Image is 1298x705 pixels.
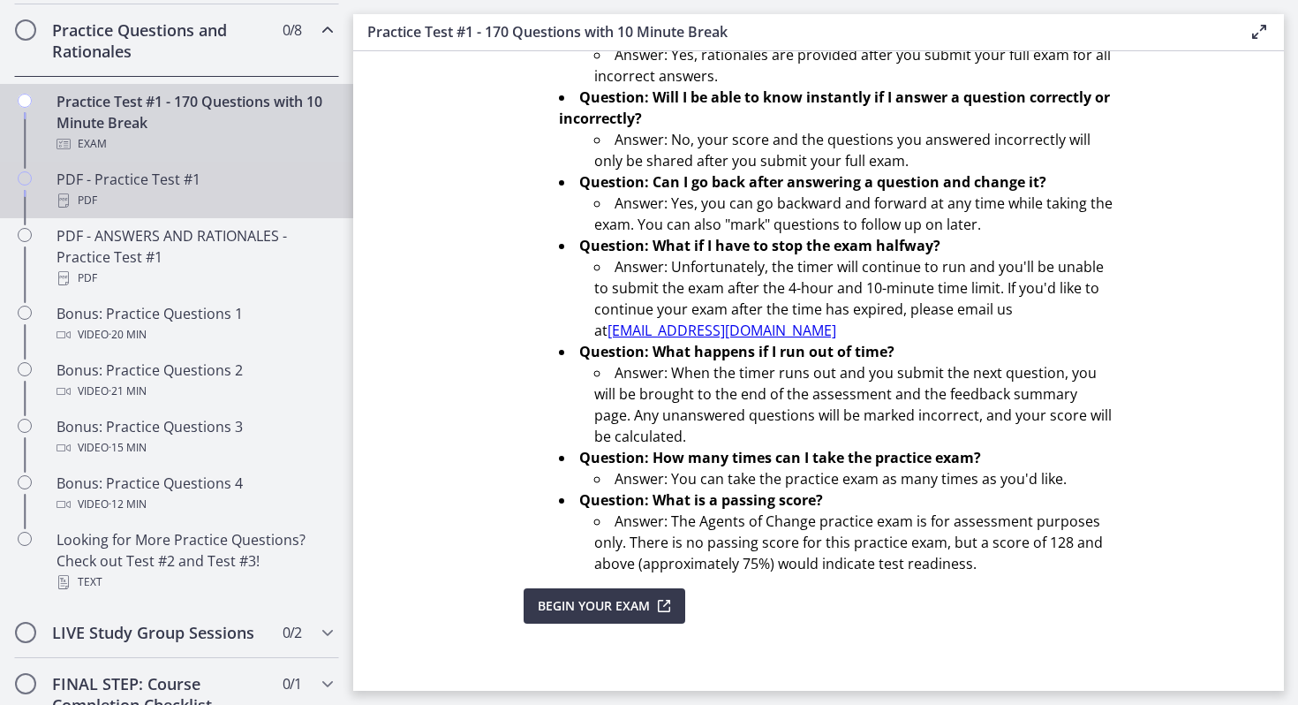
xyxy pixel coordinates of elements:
[538,595,650,617] span: Begin Your Exam
[57,473,332,515] div: Bonus: Practice Questions 4
[52,622,268,643] h2: LIVE Study Group Sessions
[594,362,1113,447] li: Answer: When the timer runs out and you submit the next question, you will be brought to the end ...
[109,437,147,459] span: · 15 min
[594,44,1113,87] li: Answer: Yes, rationales are provided after you submit your full exam for all incorrect answers.
[57,529,332,593] div: Looking for More Practice Questions? Check out Test #2 and Test #3!
[57,324,332,345] div: Video
[579,236,940,255] strong: Question: What if I have to stop the exam halfway?
[57,268,332,289] div: PDF
[57,190,332,211] div: PDF
[579,172,1046,192] strong: Question: Can I go back after answering a question and change it?
[57,360,332,402] div: Bonus: Practice Questions 2
[57,225,332,289] div: PDF - ANSWERS AND RATIONALES - Practice Test #1
[594,193,1113,235] li: Answer: Yes, you can go backward and forward at any time while taking the exam. You can also "mar...
[57,381,332,402] div: Video
[57,437,332,459] div: Video
[283,622,301,643] span: 0 / 2
[283,673,301,694] span: 0 / 1
[367,21,1220,42] h3: Practice Test #1 - 170 Questions with 10 Minute Break
[109,324,147,345] span: · 20 min
[109,381,147,402] span: · 21 min
[559,87,1110,128] strong: Question: Will I be able to know instantly if I answer a question correctly or incorrectly?
[283,19,301,41] span: 0 / 8
[594,511,1113,574] li: Answer: The Agents of Change practice exam is for assessment purposes only. There is no passing s...
[607,321,836,340] a: [EMAIL_ADDRESS][DOMAIN_NAME]
[57,169,332,211] div: PDF - Practice Test #1
[524,588,685,624] button: Begin Your Exam
[579,342,894,361] strong: Question: What happens if I run out of time?
[594,468,1113,489] li: Answer: You can take the practice exam as many times as you'd like.
[57,303,332,345] div: Bonus: Practice Questions 1
[57,416,332,459] div: Bonus: Practice Questions 3
[57,133,332,155] div: Exam
[594,256,1113,341] li: Answer: Unfortunately, the timer will continue to run and you'll be unable to submit the exam aft...
[594,129,1113,171] li: Answer: No, your score and the questions you answered incorrectly will only be shared after you s...
[57,91,332,155] div: Practice Test #1 - 170 Questions with 10 Minute Break
[57,494,332,515] div: Video
[109,494,147,515] span: · 12 min
[579,448,981,467] strong: Question: How many times can I take the practice exam?
[52,19,268,62] h2: Practice Questions and Rationales
[579,490,823,510] strong: Question: What is a passing score?
[57,572,332,593] div: Text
